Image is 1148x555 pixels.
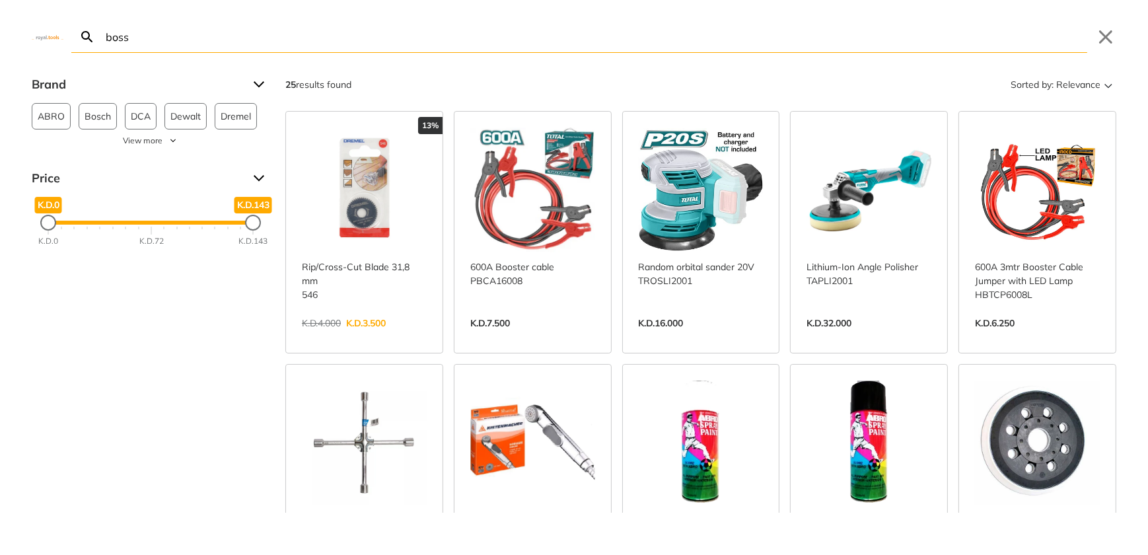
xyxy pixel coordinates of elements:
[164,103,207,129] button: Dewalt
[221,104,251,129] span: Dremel
[418,117,443,134] div: 13%
[32,135,269,147] button: View more
[1095,26,1116,48] button: Close
[32,103,71,129] button: ABRO
[103,21,1087,52] input: Search…
[238,236,268,248] div: K.D.143
[1100,77,1116,92] svg: Sort
[245,215,261,231] div: Maximum Price
[79,29,95,45] svg: Search
[285,74,351,95] div: results found
[38,104,65,129] span: ABRO
[123,135,162,147] span: View more
[215,103,257,129] button: Dremel
[170,104,201,129] span: Dewalt
[40,215,56,231] div: Minimum Price
[38,236,58,248] div: K.D.0
[85,104,111,129] span: Bosch
[32,34,63,40] img: Close
[1056,74,1100,95] span: Relevance
[139,236,164,248] div: K.D.72
[1008,74,1116,95] button: Sorted by:Relevance Sort
[32,168,243,189] span: Price
[131,104,151,129] span: DCA
[125,103,157,129] button: DCA
[32,74,243,95] span: Brand
[285,79,296,91] strong: 25
[79,103,117,129] button: Bosch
